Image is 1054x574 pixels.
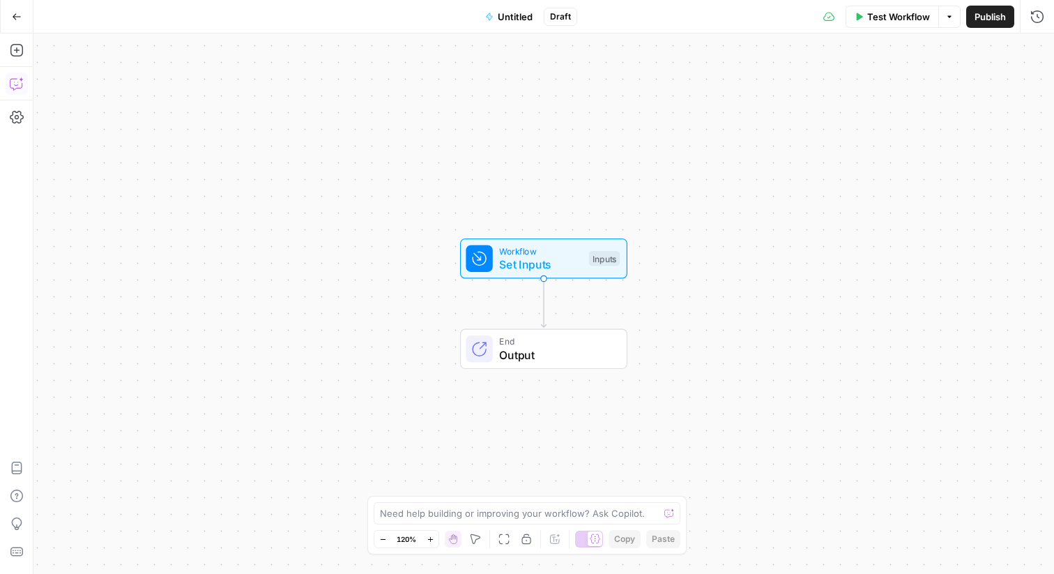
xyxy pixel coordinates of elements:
[499,335,613,348] span: End
[589,251,620,266] div: Inputs
[846,6,938,28] button: Test Workflow
[414,239,673,279] div: WorkflowSet InputsInputs
[499,244,582,257] span: Workflow
[609,530,641,548] button: Copy
[867,10,930,24] span: Test Workflow
[541,279,546,328] g: Edge from start to end
[966,6,1014,28] button: Publish
[498,10,533,24] span: Untitled
[414,329,673,370] div: EndOutput
[652,533,675,545] span: Paste
[397,534,416,545] span: 120%
[499,256,582,273] span: Set Inputs
[975,10,1006,24] span: Publish
[614,533,635,545] span: Copy
[550,10,571,23] span: Draft
[499,347,613,363] span: Output
[646,530,680,548] button: Paste
[477,6,541,28] button: Untitled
